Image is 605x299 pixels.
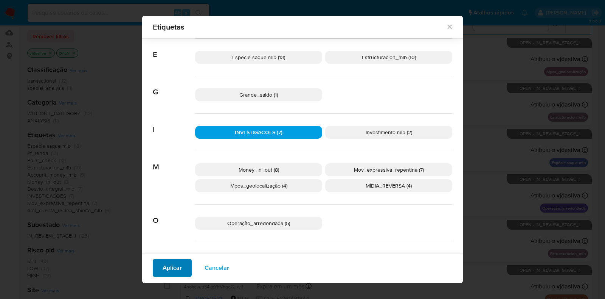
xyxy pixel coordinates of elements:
span: I [153,114,195,134]
button: Cancelar [195,259,239,277]
div: Mpos_geolocalização (4) [195,179,322,192]
span: Estructuracion_mlb (10) [362,53,416,61]
div: Operação_arredondada (5) [195,217,322,230]
span: Mov_expressiva_repentina (7) [354,166,424,174]
span: Etiquetas [153,23,446,31]
div: MÍDIA_REVERSA (4) [325,179,452,192]
span: Investimento mlb (2) [366,128,412,136]
span: P [153,242,195,263]
span: Mpos_geolocalização (4) [230,182,287,189]
button: Aplicar [153,259,192,277]
span: MÍDIA_REVERSA (4) [366,182,412,189]
span: M [153,151,195,172]
div: Grande_saldo (1) [195,88,322,101]
span: Grande_saldo (1) [239,91,278,99]
span: INVESTIGACOES (7) [235,128,282,136]
span: Espécie saque mlb (13) [232,53,285,61]
span: O [153,205,195,225]
div: Money_in_out (8) [195,163,322,176]
span: G [153,76,195,97]
button: Fechar [446,23,453,30]
span: Operação_arredondada (5) [227,219,290,227]
span: Money_in_out (8) [239,166,279,174]
div: Investimento mlb (2) [325,126,452,139]
span: Aplicar [163,260,182,276]
div: Mov_expressiva_repentina (7) [325,163,452,176]
span: Cancelar [205,260,229,276]
div: Estructuracion_mlb (10) [325,51,452,64]
div: Espécie saque mlb (13) [195,51,322,64]
div: INVESTIGACOES (7) [195,126,322,139]
span: E [153,39,195,59]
